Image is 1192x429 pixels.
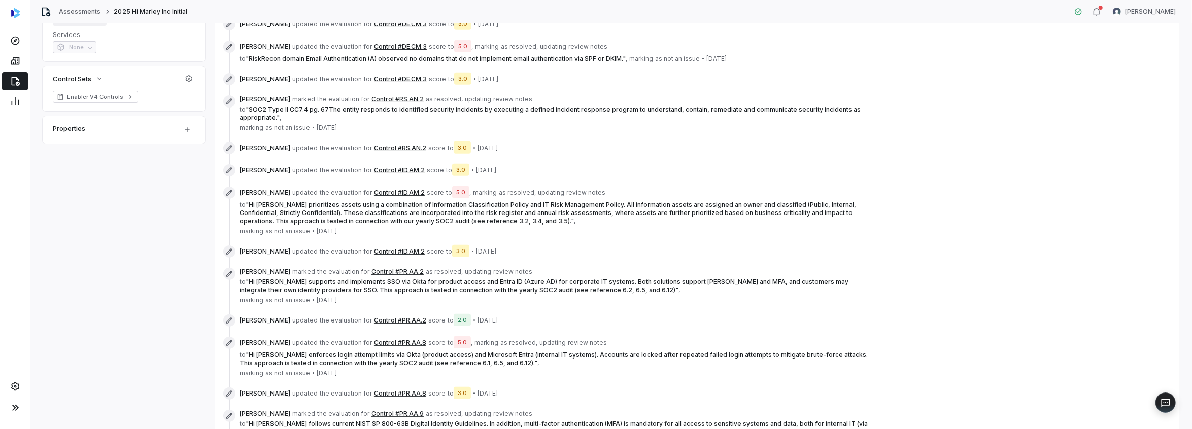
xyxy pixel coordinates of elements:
span: the evaluation for [317,268,369,276]
span: • [312,369,315,377]
span: the evaluation for [320,20,372,28]
span: as resolved , [426,95,463,103]
span: as resolved , [426,268,463,276]
span: " Hi [PERSON_NAME] enforces login attempt limits via Okta (product access) and Microsoft Entra (i... [240,351,868,367]
span: [DATE] [478,20,498,28]
span: [DATE] [706,55,727,63]
span: to [240,351,246,359]
span: as resolved , [500,339,537,347]
span: score [428,389,446,398]
span: updating [465,410,491,418]
span: • [473,389,475,397]
span: the evaluation for [320,316,372,325]
span: marking [629,55,653,63]
span: 3.0 [454,387,471,399]
span: score [429,75,446,83]
span: the evaluation for [320,144,372,152]
span: the evaluation for [317,410,369,418]
span: to [446,189,452,196]
span: review notes [493,95,532,103]
span: score [427,166,444,174]
span: [DATE] [317,296,337,304]
span: updating [465,268,491,276]
span: • [471,247,474,255]
span: marked [292,410,315,418]
button: Control #RS.AN.2 [374,144,426,152]
span: 3.0 [452,245,469,257]
span: to [448,43,454,50]
span: 5.0 [454,40,471,52]
span: [DATE] [478,316,498,325]
span: [DATE] [478,75,498,83]
span: score [428,339,446,347]
span: 3.0 [454,73,471,85]
span: updating [540,43,566,51]
span: updated [292,144,318,152]
span: [PERSON_NAME] [240,268,290,276]
span: marking [240,227,263,235]
span: [DATE] [317,227,337,235]
span: score [427,189,444,197]
span: updated [292,189,318,197]
span: , [471,43,473,50]
span: [PERSON_NAME] [240,389,290,398]
span: marking [474,339,498,347]
span: [PERSON_NAME] [240,189,290,197]
span: updated [292,20,318,28]
span: , [574,217,575,225]
span: [PERSON_NAME] [240,43,290,51]
span: as not an issue [265,227,310,235]
span: review notes [568,43,607,51]
span: 5.0 [454,336,471,348]
button: Control #PR.AA.8 [374,389,426,398]
span: review notes [568,339,607,347]
span: to [240,278,246,285]
span: as not an issue [265,124,310,132]
span: • [471,166,474,174]
span: 5.0 [452,186,469,198]
span: marking [473,189,497,197]
span: " Hi [PERSON_NAME] supports and implements SSO via Okta for product access and Entra ID (Azure AD... [240,278,848,294]
a: Enabler V4 Controls [53,91,138,103]
span: the evaluation for [320,43,372,51]
span: updating [539,339,566,347]
span: updated [292,247,318,256]
span: updated [292,316,318,325]
img: svg%3e [11,8,20,18]
span: as resolved , [499,189,536,197]
span: [PERSON_NAME] [1125,8,1176,16]
span: • [473,20,476,28]
span: [PERSON_NAME] [240,247,290,256]
span: , [537,359,539,367]
span: [DATE] [317,124,337,132]
span: • [473,144,475,152]
button: Control #DE.CM.3 [374,43,427,51]
span: [PERSON_NAME] [240,75,290,83]
span: the evaluation for [320,75,372,83]
span: to [448,316,454,324]
img: Anita Ritter avatar [1113,8,1121,16]
span: [DATE] [317,369,337,377]
span: to [240,105,246,113]
span: , [626,55,627,62]
span: updating [465,95,491,103]
span: as not an issue [655,55,700,63]
span: marking [240,124,263,132]
span: review notes [493,410,532,418]
span: • [312,123,315,131]
span: [PERSON_NAME] [240,144,290,152]
span: to [446,166,452,174]
span: to [240,55,246,62]
span: [DATE] [478,144,498,152]
span: marking [475,43,499,51]
button: Control #DE.CM.3 [374,75,427,83]
button: Control #DE.CM.3 [374,20,427,28]
span: [PERSON_NAME] [240,339,290,347]
span: [DATE] [476,247,496,256]
button: Control #PR.AA.2 [374,316,426,325]
span: marked [292,95,315,103]
span: score [428,144,446,152]
span: • [312,227,315,235]
span: marking [240,369,263,377]
span: [PERSON_NAME] [240,410,290,418]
